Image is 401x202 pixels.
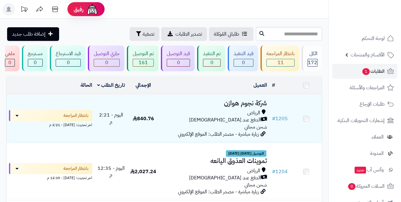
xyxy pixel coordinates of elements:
[167,50,190,57] div: قيد التوصيل
[178,188,259,195] span: زيارة مباشرة - مصدر الطلب: الموقع الإلكتروني
[272,115,288,122] a: #1205
[332,130,397,144] a: العملاء
[130,27,159,41] button: تصفية
[362,34,385,43] span: لوحة التحكم
[203,59,220,66] div: 0
[272,168,288,175] a: #1204
[308,50,317,57] div: الكل
[332,97,397,112] a: طلبات الإرجاع
[272,168,275,175] span: #
[362,68,370,75] span: 1
[167,59,190,66] div: 0
[16,3,32,17] a: تحديثات المنصة
[175,30,202,38] span: تصدير الطلبات
[94,50,120,57] div: جاري التوصيل
[242,59,245,66] span: 0
[133,59,153,66] div: 161
[355,167,366,173] span: جديد
[234,50,253,57] div: قيد التنفيذ
[56,50,81,57] div: قيد الاسترجاع
[332,64,397,79] a: الطلبات1
[332,162,397,177] a: وآتس آبجديد
[143,30,154,38] span: تصفية
[234,59,253,66] div: 0
[272,81,275,89] a: #
[34,59,37,66] span: 0
[94,59,119,66] div: 0
[372,133,384,141] span: العملاء
[272,115,275,122] span: #
[300,46,323,71] a: الكل172
[354,165,384,174] span: وآتس آب
[5,50,15,57] div: ملغي
[226,150,266,157] span: التوصيل [DATE] [DATE]
[203,50,221,57] div: تم التنفيذ
[259,46,300,71] a: بانتظار المراجعة 11
[332,179,397,194] a: السلات المتروكة0
[189,116,261,124] span: الدفع عند [DEMOGRAPHIC_DATA]
[136,81,151,89] a: الإجمالي
[80,81,92,89] a: الحالة
[278,59,284,66] span: 11
[370,149,384,158] span: المدونة
[266,50,295,57] div: بانتظار المراجعة
[210,59,213,66] span: 0
[97,81,125,89] a: تاريخ الطلب
[49,46,87,71] a: قيد الاسترجاع 0
[178,130,259,138] span: زيارة مباشرة - مصدر الطلب: الموقع الإلكتروني
[360,100,385,108] span: طلبات الإرجاع
[338,116,385,125] span: إشعارات التحويلات البنكية
[74,6,84,13] span: رفيق
[86,3,98,15] img: ai-face.png
[162,157,267,165] h3: تموينات العذوق اليانعه
[247,167,260,174] span: الرياض
[332,113,397,128] a: إشعارات التحويلات البنكية
[348,183,356,190] span: 0
[28,59,42,66] div: 0
[196,46,226,71] a: تم التنفيذ 0
[162,100,267,107] h3: شركة نجوم هوازن
[214,30,239,38] span: طلباتي المُوكلة
[28,50,43,57] div: مسترجع
[63,112,88,119] span: بانتظار المراجعة
[12,30,45,38] span: إضافة طلب جديد
[8,59,11,66] span: 0
[244,123,267,131] span: شحن مجاني
[9,174,92,181] div: اخر تحديث: [DATE] - 12:35 م
[67,59,70,66] span: 0
[253,81,267,89] a: العميل
[177,59,180,66] span: 0
[105,59,108,66] span: 0
[189,174,261,182] span: الدفع عند [DEMOGRAPHIC_DATA]
[133,115,154,122] span: 840.76
[160,46,196,71] a: قيد التوصيل 0
[99,111,123,126] span: اليوم - 2:21 م
[5,59,15,66] div: 0
[56,59,80,66] div: 0
[359,17,395,30] img: logo-2.png
[267,59,294,66] div: 11
[332,146,397,161] a: المدونة
[87,46,126,71] a: جاري التوصيل 0
[21,46,49,71] a: مسترجع 0
[247,109,260,116] span: الرياض
[126,46,160,71] a: تم التوصيل 161
[244,181,267,189] span: شحن مجاني
[351,50,385,59] span: الأقسام والمنتجات
[332,31,397,46] a: لوحة التحكم
[350,83,385,92] span: المراجعات والأسئلة
[133,50,154,57] div: تم التوصيل
[9,121,92,128] div: اخر تحديث: [DATE] - 2:21 م
[209,27,253,41] a: طلباتي المُوكلة
[63,165,88,172] span: بانتظار المراجعة
[362,67,385,76] span: الطلبات
[130,168,156,175] span: 2,027.24
[226,46,259,71] a: قيد التنفيذ 0
[308,59,317,66] span: 172
[97,165,125,179] span: اليوم - 12:35 م
[7,27,59,41] a: إضافة طلب جديد
[161,27,207,41] a: تصدير الطلبات
[139,59,148,66] span: 161
[332,80,397,95] a: المراجعات والأسئلة
[347,182,385,191] span: السلات المتروكة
